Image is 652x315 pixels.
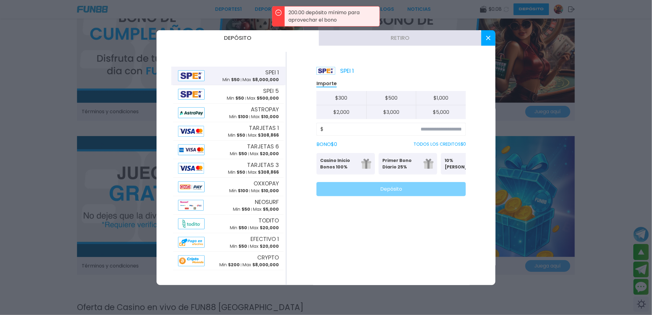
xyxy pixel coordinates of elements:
[228,169,245,176] p: Min
[178,181,205,192] img: Alipay
[251,235,279,243] span: EFECTIVO 1
[260,243,279,249] span: $ 20,000
[414,141,466,147] p: TODOS LOS CREDITOS $ 0
[250,225,279,231] p: Max
[366,91,416,105] button: $500
[228,262,240,268] span: $ 200
[251,114,279,120] p: Max
[441,153,499,175] button: 10% [PERSON_NAME]
[247,95,279,102] p: Max
[260,151,279,157] span: $ 20,000
[171,141,286,159] button: AlipayTARJETAS 6Min $50Max $20,000
[250,151,279,157] p: Max
[252,262,279,268] span: $ 8,000,000
[242,262,279,268] p: Max
[316,91,366,105] button: $300
[258,132,279,138] span: $ 308,866
[229,114,248,120] p: Min
[247,161,279,169] span: TARJETAS 3
[250,243,279,250] p: Max
[249,124,279,132] span: TARJETAS 1
[171,104,286,122] button: AlipayASTROPAYMin $100Max $10,000
[257,95,279,101] span: $ 500,000
[248,169,279,176] p: Max
[171,196,286,215] button: AlipayNEOSURFMin $50Max $5,000
[178,70,205,81] img: Alipay
[316,141,337,148] label: BONO $ 0
[171,122,286,141] button: AlipayTARJETAS 1Min $50Max $308,866
[361,159,371,169] img: gift
[171,215,286,233] button: AlipayTODITOMin $50Max $20,000
[171,252,286,270] button: AlipayCRYPTOMin $200Max $8,000,000
[238,225,247,231] span: $ 50
[320,157,358,170] p: Casino Inicio Bonos 100%
[238,243,247,249] span: $ 50
[178,89,205,100] img: Alipay
[227,95,244,102] p: Min
[316,182,466,196] button: Depósito
[238,188,248,194] span: $ 100
[178,218,205,229] img: Alipay
[178,126,204,137] img: Alipay
[258,169,279,175] span: $ 308,866
[229,188,248,194] p: Min
[178,255,205,266] img: Alipay
[382,157,420,170] p: Primer Bono Diario 25%
[255,198,279,206] span: NEOSURF
[320,126,324,133] span: $
[257,253,279,262] span: CRYPTO
[251,188,279,194] p: Max
[379,153,437,175] button: Primer Bono Diario 25%
[265,68,279,77] span: SPEI 1
[237,169,245,175] span: $ 50
[316,67,335,75] img: Platform Logo
[228,132,245,139] p: Min
[178,200,204,211] img: Alipay
[254,179,279,188] span: OXXOPAY
[237,132,245,138] span: $ 50
[416,105,466,119] button: $5,000
[261,114,279,120] span: $ 10,000
[319,30,481,46] button: Retiro
[259,216,279,225] span: TODITO
[238,151,247,157] span: $ 50
[316,67,354,75] p: SPEI 1
[316,80,337,87] p: Importe
[242,77,279,83] p: Max
[316,105,366,119] button: $2,000
[261,188,279,194] span: $ 10,000
[263,87,279,95] span: SPEI 5
[445,157,482,170] p: 10% [PERSON_NAME]
[171,159,286,178] button: AlipayTARJETAS 3Min $50Max $308,866
[253,206,279,213] p: Max
[285,6,380,26] p: 200.00 depósito mínimo para aprovechar el bono
[263,206,279,212] span: $ 5,000
[171,85,286,104] button: AlipaySPEI 5Min $50Max $500,000
[171,233,286,252] button: AlipayEFECTIVO 1Min $50Max $20,000
[230,151,247,157] p: Min
[316,153,375,175] button: Casino Inicio Bonos 100%
[242,206,250,212] span: $ 50
[157,30,319,46] button: Depósito
[416,91,466,105] button: $1,000
[247,142,279,151] span: TARJETAS 6
[230,243,247,250] p: Min
[231,77,240,83] span: $ 50
[251,105,279,114] span: ASTROPAY
[222,77,240,83] p: Min
[248,132,279,139] p: Max
[171,67,286,85] button: AlipaySPEI 1Min $50Max $8,000,000
[252,77,279,83] span: $ 8,000,000
[235,95,244,101] span: $ 50
[230,225,247,231] p: Min
[178,107,205,118] img: Alipay
[219,262,240,268] p: Min
[233,206,250,213] p: Min
[171,178,286,196] button: AlipayOXXOPAYMin $100Max $10,000
[424,159,434,169] img: gift
[178,163,204,174] img: Alipay
[366,105,416,119] button: $3,000
[178,144,205,155] img: Alipay
[238,114,248,120] span: $ 100
[178,237,205,248] img: Alipay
